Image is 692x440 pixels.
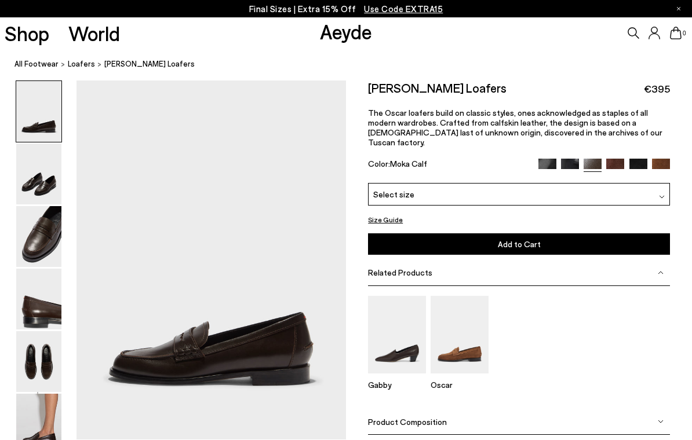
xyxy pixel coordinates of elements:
button: Add to Cart [368,233,670,255]
p: Oscar [431,380,489,390]
a: Aeyde [320,19,372,43]
span: [PERSON_NAME] Loafers [104,58,195,70]
p: Gabby [368,380,426,390]
span: €395 [644,82,670,96]
span: Related Products [368,267,432,277]
img: Oscar Leather Loafers - Image 1 [16,81,61,142]
img: Oscar Leather Loafers - Image 2 [16,144,61,204]
img: svg%3E [659,194,665,200]
span: Navigate to /collections/ss25-final-sizes [364,3,443,14]
a: 0 [670,27,682,39]
span: Add to Cart [498,239,541,249]
span: The Oscar loafers build on classic styles, ones acknowledged as staples of all modern wardrobes. ... [368,108,662,147]
a: Shop [5,23,49,43]
img: Oscar Suede Loafers [431,296,489,373]
img: Gabby Almond-Toe Loafers [368,296,426,373]
span: Product Composition [368,417,447,427]
div: Color: [368,159,529,172]
img: svg%3E [658,419,664,424]
span: 0 [682,30,687,36]
nav: breadcrumb [14,49,692,80]
h2: [PERSON_NAME] Loafers [368,80,507,95]
a: Oscar Suede Loafers Oscar [431,365,489,390]
img: Oscar Leather Loafers - Image 4 [16,269,61,329]
span: Moka Calf [390,159,427,168]
img: Oscar Leather Loafers - Image 3 [16,206,61,267]
a: Gabby Almond-Toe Loafers Gabby [368,365,426,390]
span: Loafers [68,59,95,68]
a: World [68,23,120,43]
button: Size Guide [368,212,403,227]
p: Final Sizes | Extra 15% Off [249,2,443,16]
img: Oscar Leather Loafers - Image 5 [16,331,61,392]
a: Loafers [68,58,95,70]
span: Select size [373,188,414,200]
a: All Footwear [14,58,59,70]
img: svg%3E [658,270,664,276]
